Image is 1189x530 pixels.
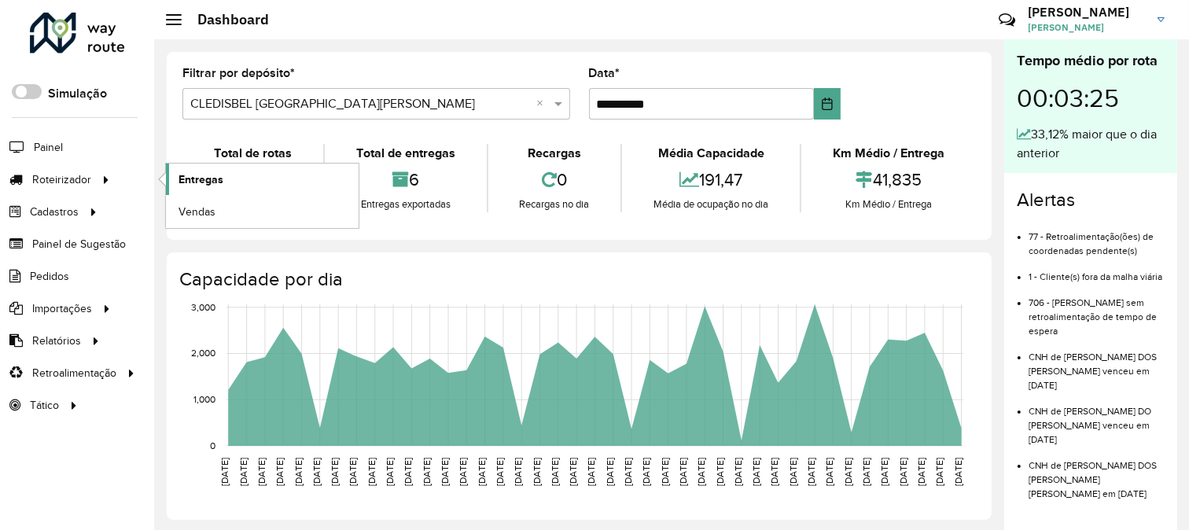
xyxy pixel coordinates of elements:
[329,197,483,212] div: Entregas exportadas
[660,458,670,486] text: [DATE]
[311,458,322,486] text: [DATE]
[990,3,1024,37] a: Contato Rápido
[179,171,223,188] span: Entregas
[32,300,92,317] span: Importações
[587,458,597,486] text: [DATE]
[805,144,972,163] div: Km Médio / Entrega
[32,333,81,349] span: Relatórios
[477,458,487,486] text: [DATE]
[751,458,761,486] text: [DATE]
[696,458,706,486] text: [DATE]
[1028,5,1146,20] h3: [PERSON_NAME]
[495,458,505,486] text: [DATE]
[191,302,215,312] text: 3,000
[1029,218,1165,258] li: 77 - Retroalimentação(ões) de coordenadas pendente(s)
[166,164,359,195] a: Entregas
[210,440,215,451] text: 0
[806,458,816,486] text: [DATE]
[568,458,578,486] text: [DATE]
[934,458,944,486] text: [DATE]
[492,144,617,163] div: Recargas
[550,458,560,486] text: [DATE]
[193,394,215,404] text: 1,000
[329,163,483,197] div: 6
[805,197,972,212] div: Km Médio / Entrega
[537,94,550,113] span: Clear all
[179,204,215,220] span: Vendas
[879,458,889,486] text: [DATE]
[458,458,468,486] text: [DATE]
[32,236,126,252] span: Painel de Sugestão
[34,139,63,156] span: Painel
[605,458,615,486] text: [DATE]
[186,144,319,163] div: Total de rotas
[513,458,523,486] text: [DATE]
[274,458,285,486] text: [DATE]
[30,268,69,285] span: Pedidos
[256,458,267,486] text: [DATE]
[770,458,780,486] text: [DATE]
[492,163,617,197] div: 0
[48,84,107,103] label: Simulação
[788,458,798,486] text: [DATE]
[366,458,377,486] text: [DATE]
[1017,189,1165,212] h4: Alertas
[403,458,413,486] text: [DATE]
[293,458,304,486] text: [DATE]
[329,458,340,486] text: [DATE]
[329,144,483,163] div: Total de entregas
[30,204,79,220] span: Cadastros
[166,196,359,227] a: Vendas
[825,458,835,486] text: [DATE]
[626,197,796,212] div: Média de ocupação no dia
[238,458,248,486] text: [DATE]
[1029,392,1165,447] li: CNH de [PERSON_NAME] DO [PERSON_NAME] venceu em [DATE]
[385,458,395,486] text: [DATE]
[1029,447,1165,501] li: CNH de [PERSON_NAME] DOS [PERSON_NAME] [PERSON_NAME] em [DATE]
[1017,72,1165,125] div: 00:03:25
[1017,50,1165,72] div: Tempo médio por rota
[32,171,91,188] span: Roteirizador
[805,163,972,197] div: 41,835
[641,458,651,486] text: [DATE]
[1028,20,1146,35] span: [PERSON_NAME]
[623,458,633,486] text: [DATE]
[626,144,796,163] div: Média Capacidade
[30,397,59,414] span: Tático
[715,458,725,486] text: [DATE]
[532,458,542,486] text: [DATE]
[492,197,617,212] div: Recargas no dia
[1017,125,1165,163] div: 33,12% maior que o dia anterior
[348,458,358,486] text: [DATE]
[861,458,871,486] text: [DATE]
[219,458,230,486] text: [DATE]
[814,88,841,120] button: Choose Date
[733,458,743,486] text: [DATE]
[440,458,450,486] text: [DATE]
[1029,338,1165,392] li: CNH de [PERSON_NAME] DOS [PERSON_NAME] venceu em [DATE]
[589,64,620,83] label: Data
[182,11,269,28] h2: Dashboard
[678,458,688,486] text: [DATE]
[626,163,796,197] div: 191,47
[953,458,963,486] text: [DATE]
[191,348,215,359] text: 2,000
[179,268,976,291] h4: Capacidade por dia
[421,458,432,486] text: [DATE]
[916,458,926,486] text: [DATE]
[32,365,116,381] span: Retroalimentação
[1029,284,1165,338] li: 706 - [PERSON_NAME] sem retroalimentação de tempo de espera
[182,64,295,83] label: Filtrar por depósito
[1029,258,1165,284] li: 1 - Cliente(s) fora da malha viária
[843,458,853,486] text: [DATE]
[898,458,908,486] text: [DATE]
